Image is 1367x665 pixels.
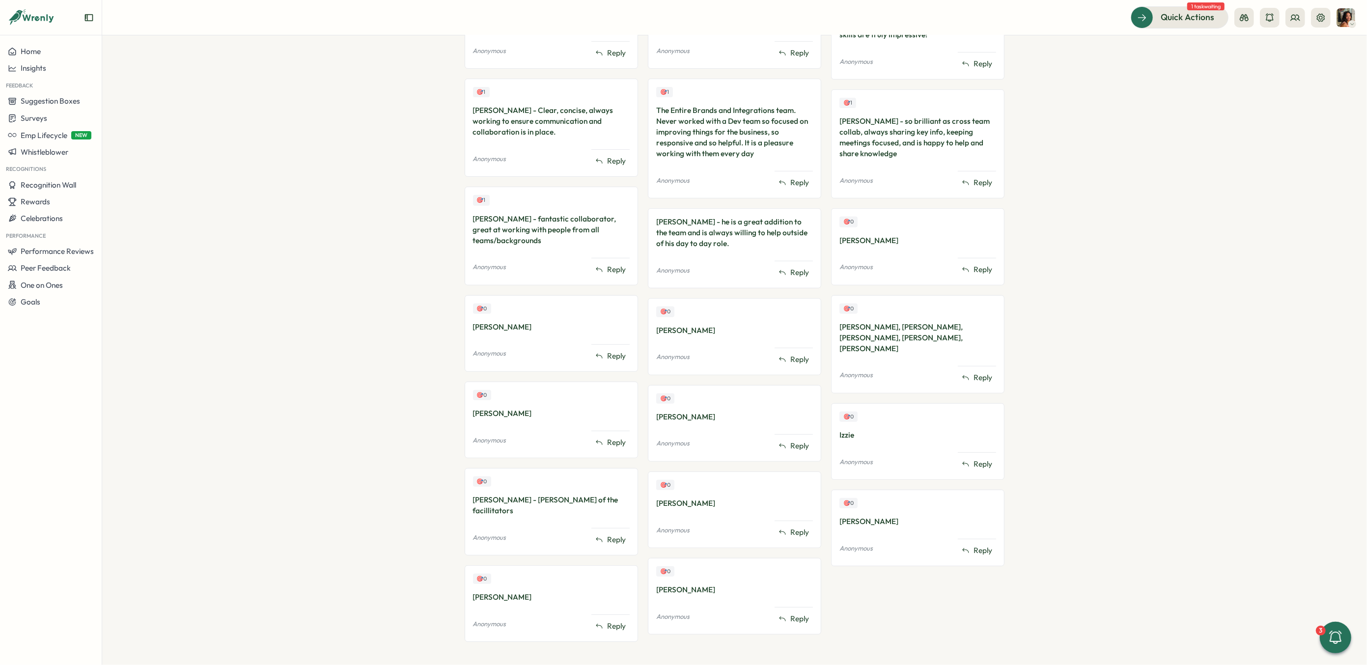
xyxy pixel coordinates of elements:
button: Reply [591,435,630,450]
span: Reply [790,48,809,58]
div: [PERSON_NAME] [656,498,813,509]
button: Reply [775,611,813,626]
span: Reply [790,527,809,538]
div: Izzie [839,430,996,441]
div: Upvotes [473,87,490,97]
p: Anonymous [656,266,690,275]
div: 3 [1316,626,1326,636]
p: Anonymous [656,612,690,621]
p: Anonymous [656,353,690,361]
div: Upvotes [839,304,858,314]
p: Anonymous [839,263,873,272]
p: Anonymous [473,436,506,445]
span: Reply [790,177,809,188]
span: Reply [974,264,992,275]
div: [PERSON_NAME] [656,584,813,595]
div: Upvotes [473,476,491,487]
span: Rewards [21,197,50,206]
div: Upvotes [839,498,858,508]
div: Upvotes [473,574,491,584]
p: Anonymous [473,155,506,164]
span: Reply [790,354,809,365]
span: Reply [790,613,809,624]
span: Reply [974,58,992,69]
div: Upvotes [473,304,491,314]
button: Reply [591,349,630,363]
span: Reply [790,441,809,451]
span: Reply [607,534,626,545]
span: Recognition Wall [21,180,76,190]
span: Surveys [21,113,47,123]
p: Anonymous [656,526,690,535]
button: Reply [775,439,813,453]
p: Anonymous [473,620,506,629]
span: Goals [21,297,40,306]
div: Upvotes [839,98,856,108]
button: Reply [591,46,630,60]
span: NEW [71,131,91,139]
button: Reply [775,265,813,280]
span: Emp Lifecycle [21,131,67,140]
div: Upvotes [473,390,491,400]
button: 3 [1320,622,1351,653]
span: Reply [607,48,626,58]
span: Reply [607,437,626,448]
span: Celebrations [21,214,63,223]
div: [PERSON_NAME] [656,412,813,422]
button: Quick Actions [1131,6,1228,28]
div: [PERSON_NAME] - he is a great addition to the team and is always willing to help outside of his d... [656,217,813,249]
span: Reply [974,372,992,383]
p: Anonymous [656,439,690,448]
span: One on Ones [21,280,63,290]
span: Reply [974,177,992,188]
span: Insights [21,63,46,73]
div: [PERSON_NAME] [839,235,996,246]
p: Anonymous [473,349,506,358]
button: Reply [958,175,996,190]
p: Anonymous [473,263,506,272]
div: [PERSON_NAME] [473,592,630,603]
div: The Entire Brands and Integrations team. Never worked with a Dev team so focused on improving thi... [656,105,813,159]
p: Anonymous [839,458,873,467]
button: Reply [591,262,630,277]
p: Anonymous [473,47,506,55]
div: [PERSON_NAME] - so brilliant as cross team collab, always sharing key info, keeping meetings focu... [839,116,996,159]
button: Reply [958,543,996,558]
div: Upvotes [656,393,674,404]
span: 1 task waiting [1187,2,1225,10]
p: Anonymous [839,544,873,553]
span: Reply [974,459,992,470]
span: Quick Actions [1161,11,1214,24]
button: Reply [775,175,813,190]
div: Upvotes [473,195,490,205]
div: Upvotes [656,306,674,317]
p: Anonymous [839,371,873,380]
p: Anonymous [839,176,873,185]
span: Whistleblower [21,147,68,157]
div: Upvotes [839,412,858,422]
span: Home [21,47,41,56]
button: Reply [958,370,996,385]
span: Reply [607,264,626,275]
span: Performance Reviews [21,247,94,256]
div: Upvotes [656,87,673,97]
div: Upvotes [839,217,858,227]
span: Reply [607,621,626,632]
button: Reply [958,262,996,277]
button: Reply [775,46,813,60]
div: [PERSON_NAME] [473,408,630,419]
button: Reply [775,525,813,540]
span: Suggestion Boxes [21,96,80,106]
div: Upvotes [656,480,674,490]
div: [PERSON_NAME], [PERSON_NAME], [PERSON_NAME], [PERSON_NAME], [PERSON_NAME] [839,322,996,354]
div: [PERSON_NAME] - Clear, concise, always working to ensure communication and collaboration is in pl... [473,105,630,138]
div: [PERSON_NAME] - fantastic collaborator, great at working with people from all teams/backgrounds [473,214,630,246]
img: Viveca Riley [1337,8,1355,27]
button: Reply [591,154,630,168]
div: [PERSON_NAME] [839,516,996,527]
button: Reply [775,352,813,367]
div: Upvotes [656,566,674,577]
p: Anonymous [656,47,690,55]
p: Anonymous [656,176,690,185]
